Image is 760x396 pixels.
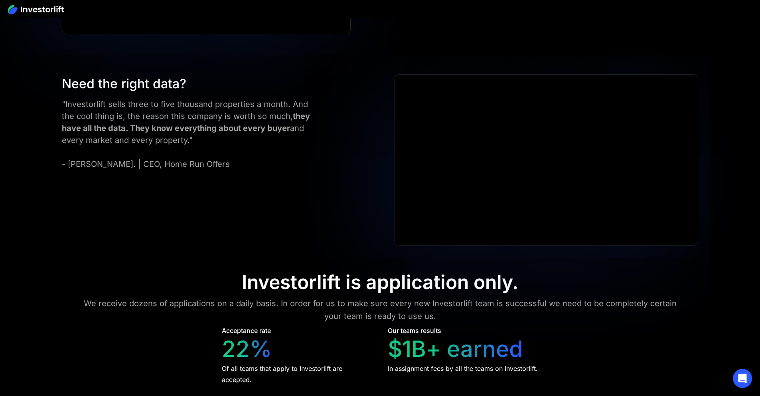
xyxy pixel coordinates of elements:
div: We receive dozens of applications on a daily basis. In order for us to make sure every new Invest... [76,297,684,323]
div: 22% [222,336,272,362]
div: Of all teams that apply to Investorlift are accepted. [222,363,373,385]
div: Need the right data? [62,74,322,93]
div: In assignment fees by all the teams on Investorlift. [388,363,538,374]
div: Investorlift is application only. [242,271,518,294]
div: Our teams results [388,326,441,335]
iframe: Ryan Pineda | Testimonial [395,75,697,246]
div: $1B+ earned [388,336,523,362]
div: "Investorlift sells three to five thousand properties a month. And the cool thing is, the reason ... [62,98,322,170]
div: Open Intercom Messenger [733,369,752,388]
strong: they have all the data. They know everything about every buyer [62,111,310,133]
div: Acceptance rate [222,326,271,335]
